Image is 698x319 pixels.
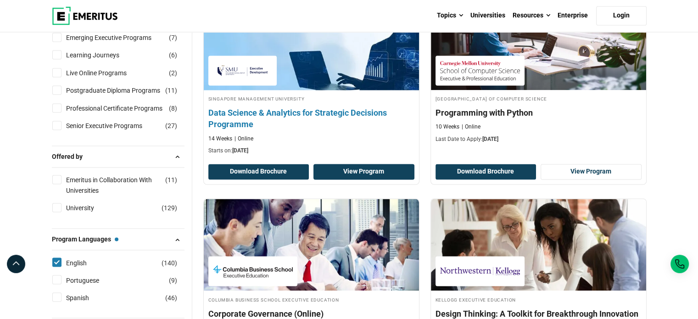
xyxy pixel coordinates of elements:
span: 129 [164,204,175,212]
span: ( ) [169,275,177,285]
h4: Singapore Management University [208,95,414,102]
span: ( ) [169,33,177,43]
img: Columbia Business School Executive Education [213,261,293,281]
a: Emeritus in Collaboration With Universities [66,175,183,196]
span: [DATE] [232,147,248,154]
h4: Data Science & Analytics for Strategic Decisions Programme [208,107,414,130]
a: English [66,257,105,268]
h4: Programming with Python [436,107,642,118]
span: [DATE] [482,136,498,142]
a: Spanish [66,292,107,302]
p: 10 Weeks [436,123,459,131]
span: ( ) [165,85,177,95]
img: Design Thinking: A Toolkit for Breakthrough Innovation | Online Product Design and Innovation Course [431,199,646,291]
a: Professional Certificate Programs [66,103,181,113]
p: 14 Weeks [208,135,232,143]
a: Postgraduate Diploma Programs [66,85,179,95]
a: Login [596,6,647,25]
a: Emerging Executive Programs [66,33,170,43]
button: Download Brochure [436,164,536,179]
a: Portuguese [66,275,117,285]
a: View Program [541,164,642,179]
p: Starts on: [208,147,414,155]
img: Kellogg Executive Education [440,261,520,281]
img: Corporate Governance (Online) | Online Business Management Course [204,199,419,291]
span: 9 [171,276,175,284]
a: View Program [313,164,414,179]
span: ( ) [165,292,177,302]
span: 11 [168,87,175,94]
span: ( ) [165,175,177,185]
button: Offered by [52,150,184,163]
span: Program Languages [52,234,118,244]
button: Download Brochure [208,164,309,179]
span: 140 [164,259,175,266]
span: 27 [168,122,175,129]
span: 6 [171,51,175,59]
span: 8 [171,105,175,112]
h4: Corporate Governance (Online) [208,308,414,319]
span: ( ) [162,257,177,268]
span: ( ) [162,203,177,213]
span: 2 [171,69,175,77]
h4: Kellogg Executive Education [436,295,642,303]
h4: Design Thinking: A Toolkit for Breakthrough Innovation [436,308,642,319]
h4: Columbia Business School Executive Education [208,295,414,303]
span: ( ) [169,68,177,78]
span: 7 [171,34,175,41]
p: Last Date to Apply: [436,135,642,143]
a: University [66,203,112,213]
span: Offered by [52,151,90,162]
span: ( ) [169,50,177,60]
a: Learning Journeys [66,50,138,60]
span: ( ) [169,103,177,113]
span: 11 [168,176,175,184]
a: Senior Executive Programs [66,121,161,131]
span: ( ) [165,121,177,131]
p: Online [462,123,480,131]
span: 46 [168,294,175,301]
p: Online [235,135,253,143]
h4: [GEOGRAPHIC_DATA] of Computer Science [436,95,642,102]
img: Singapore Management University [213,60,273,81]
a: Live Online Programs [66,68,145,78]
button: Program Languages [52,232,184,246]
img: Carnegie Mellon University School of Computer Science [440,60,520,81]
